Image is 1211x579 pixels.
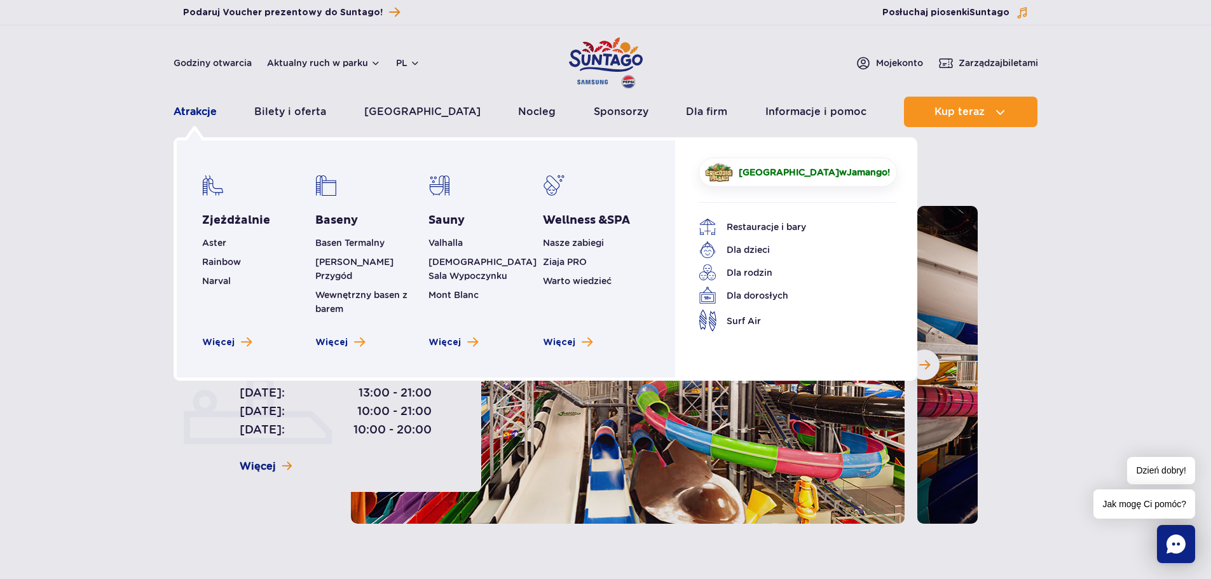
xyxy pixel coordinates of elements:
[847,167,887,177] span: Jamango
[959,57,1038,69] span: Zarządzaj biletami
[699,158,897,187] a: [GEOGRAPHIC_DATA]wJamango!
[267,58,381,68] button: Aktualny ruch w parku
[543,257,587,267] a: Ziaja PRO
[607,213,630,228] span: SPA
[174,57,252,69] a: Godziny otwarcia
[543,213,630,228] span: Wellness &
[174,97,217,127] a: Atrakcje
[202,336,235,349] span: Więcej
[1127,457,1195,484] span: Dzień dobry!
[315,213,358,228] a: Baseny
[202,257,241,267] a: Rainbow
[543,276,612,286] a: Warto wiedzieć
[904,97,1037,127] button: Kup teraz
[315,257,393,281] a: [PERSON_NAME] Przygód
[428,336,461,349] span: Więcej
[428,257,537,281] a: [DEMOGRAPHIC_DATA] Sala Wypoczynku
[1093,489,1195,519] span: Jak mogę Ci pomóc?
[876,57,923,69] span: Moje konto
[727,314,761,328] span: Surf Air
[428,336,478,349] a: Zobacz więcej saun
[543,238,604,248] a: Nasze zabiegi
[765,97,866,127] a: Informacje i pomoc
[202,276,231,286] a: Narval
[202,238,226,248] a: Aster
[543,336,575,349] span: Więcej
[396,57,420,69] button: pl
[428,213,465,228] a: Sauny
[543,213,630,228] a: Wellness &SPA
[699,287,878,304] a: Dla dorosłych
[315,238,385,248] a: Basen Termalny
[428,238,463,248] a: Valhalla
[686,97,727,127] a: Dla firm
[315,336,365,349] a: Zobacz więcej basenów
[202,213,270,228] a: Zjeżdżalnie
[518,97,556,127] a: Nocleg
[315,336,348,349] span: Więcej
[699,241,878,259] a: Dla dzieci
[699,218,878,236] a: Restauracje i bary
[254,97,326,127] a: Bilety i oferta
[1157,525,1195,563] div: Chat
[938,55,1038,71] a: Zarządzajbiletami
[202,336,252,349] a: Zobacz więcej zjeżdżalni
[543,336,592,349] a: Zobacz więcej Wellness & SPA
[739,167,839,177] span: [GEOGRAPHIC_DATA]
[428,290,479,300] a: Mont Blanc
[594,97,648,127] a: Sponsorzy
[699,310,878,332] a: Surf Air
[364,97,481,127] a: [GEOGRAPHIC_DATA]
[315,290,407,314] a: Wewnętrzny basen z barem
[934,106,985,118] span: Kup teraz
[739,166,891,179] span: w !
[856,55,923,71] a: Mojekonto
[699,264,878,282] a: Dla rodzin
